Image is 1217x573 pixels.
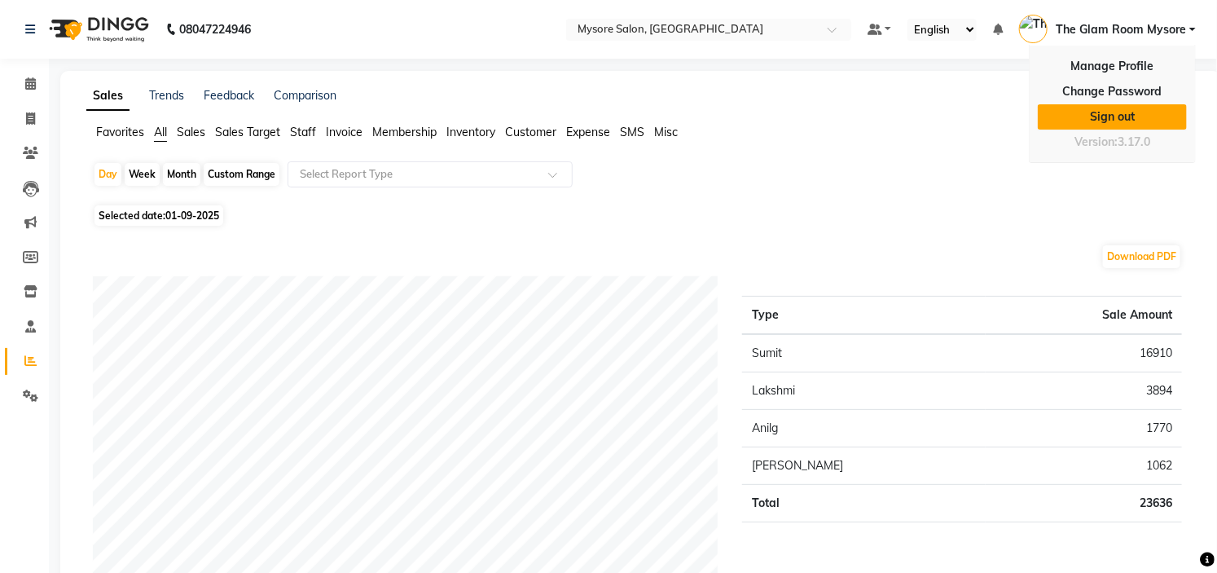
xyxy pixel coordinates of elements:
[1038,104,1187,130] a: Sign out
[1103,245,1180,268] button: Download PDF
[96,125,144,139] span: Favorites
[149,88,184,103] a: Trends
[204,163,279,186] div: Custom Range
[986,410,1182,447] td: 1770
[274,88,336,103] a: Comparison
[163,163,200,186] div: Month
[177,125,205,139] span: Sales
[42,7,153,52] img: logo
[165,209,219,222] span: 01-09-2025
[290,125,316,139] span: Staff
[94,205,223,226] span: Selected date:
[654,125,678,139] span: Misc
[1056,21,1186,38] span: The Glam Room Mysore
[505,125,556,139] span: Customer
[986,297,1182,335] th: Sale Amount
[620,125,644,139] span: SMS
[372,125,437,139] span: Membership
[742,410,985,447] td: Anilg
[94,163,121,186] div: Day
[204,88,254,103] a: Feedback
[446,125,495,139] span: Inventory
[326,125,362,139] span: Invoice
[742,447,985,485] td: [PERSON_NAME]
[742,372,985,410] td: Lakshmi
[986,334,1182,372] td: 16910
[179,7,251,52] b: 08047224946
[742,297,985,335] th: Type
[1038,54,1187,79] a: Manage Profile
[742,334,985,372] td: Sumit
[86,82,130,111] a: Sales
[154,125,167,139] span: All
[566,125,610,139] span: Expense
[986,372,1182,410] td: 3894
[1038,130,1187,154] div: Version:3.17.0
[215,125,280,139] span: Sales Target
[986,447,1182,485] td: 1062
[1038,79,1187,104] a: Change Password
[742,485,985,522] td: Total
[125,163,160,186] div: Week
[1019,15,1048,43] img: The Glam Room Mysore
[986,485,1182,522] td: 23636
